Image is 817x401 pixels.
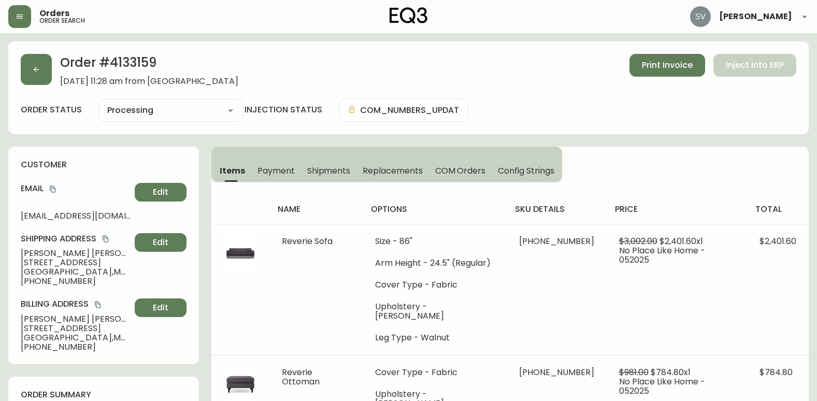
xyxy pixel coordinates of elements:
[619,366,649,378] span: $981.00
[21,277,131,286] span: [PHONE_NUMBER]
[375,333,494,342] li: Leg Type - Walnut
[375,259,494,268] li: Arm Height - 24.5" (Regular)
[363,165,422,176] span: Replacements
[375,368,494,377] li: Cover Type - Fabric
[759,366,793,378] span: $784.80
[21,333,131,342] span: [GEOGRAPHIC_DATA] , MD , 21146 , US
[660,235,703,247] span: $2,401.60 x 1
[759,235,796,247] span: $2,401.60
[390,7,428,24] img: logo
[224,237,257,270] img: b115b8f0-e7c9-4dfe-8aaf-3c1f1729ca2b.jpg
[135,298,187,317] button: Edit
[435,165,486,176] span: COM Orders
[21,249,131,258] span: [PERSON_NAME] [PERSON_NAME]
[719,12,792,21] span: [PERSON_NAME]
[153,187,168,198] span: Edit
[60,77,238,86] span: [DATE] 11:28 am from [GEOGRAPHIC_DATA]
[153,237,168,248] span: Edit
[39,18,85,24] h5: order search
[690,6,711,27] img: 0ef69294c49e88f033bcbeb13310b844
[619,235,657,247] span: $3,002.00
[371,204,498,215] h4: options
[39,9,69,18] span: Orders
[375,302,494,321] li: Upholstery - [PERSON_NAME]
[498,165,554,176] span: Config Strings
[48,184,58,194] button: copy
[21,258,131,267] span: [STREET_ADDRESS]
[60,54,238,77] h2: Order # 4133159
[135,183,187,202] button: Edit
[21,314,131,324] span: [PERSON_NAME] [PERSON_NAME]
[21,267,131,277] span: [GEOGRAPHIC_DATA] , MD , 21146 , US
[257,165,295,176] span: Payment
[101,234,111,244] button: copy
[629,54,705,77] button: Print Invoice
[519,235,594,247] span: [PHONE_NUMBER]
[21,183,131,194] h4: Email
[619,245,705,266] span: No Place Like Home - 052025
[515,204,598,215] h4: sku details
[278,204,354,215] h4: name
[651,366,691,378] span: $784.80 x 1
[21,389,187,400] h4: order summary
[135,233,187,252] button: Edit
[21,342,131,352] span: [PHONE_NUMBER]
[755,204,800,215] h4: total
[21,324,131,333] span: [STREET_ADDRESS]
[21,233,131,245] h4: Shipping Address
[307,165,351,176] span: Shipments
[615,204,739,215] h4: price
[21,211,131,221] span: [EMAIL_ADDRESS][DOMAIN_NAME]
[519,366,594,378] span: [PHONE_NUMBER]
[642,60,693,71] span: Print Invoice
[153,302,168,313] span: Edit
[220,165,245,176] span: Items
[282,235,333,247] span: Reverie Sofa
[224,368,257,401] img: 589c1894-f524-41a5-a8e4-4b043ff0e213.jpg
[21,298,131,310] h4: Billing Address
[93,299,103,310] button: copy
[375,237,494,246] li: Size - 86"
[619,376,705,397] span: No Place Like Home - 052025
[21,159,187,170] h4: customer
[282,366,320,388] span: Reverie Ottoman
[245,104,322,116] h4: injection status
[21,104,82,116] label: order status
[375,280,494,290] li: Cover Type - Fabric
